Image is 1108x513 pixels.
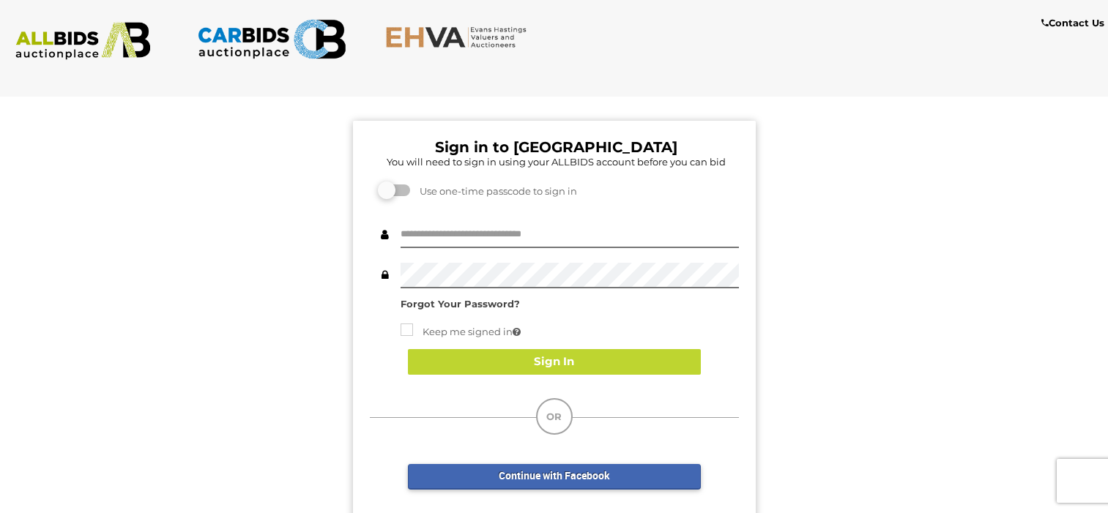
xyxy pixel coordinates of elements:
img: EHVA.com.au [385,26,535,48]
a: Continue with Facebook [408,464,701,490]
div: OR [536,398,573,435]
a: Forgot Your Password? [401,298,520,310]
a: Contact Us [1041,15,1108,31]
span: Use one-time passcode to sign in [412,185,577,197]
button: Sign In [408,349,701,375]
img: CARBIDS.com.au [197,15,346,64]
label: Keep me signed in [401,323,521,340]
b: Contact Us [1041,17,1104,29]
h5: You will need to sign in using your ALLBIDS account before you can bid [373,157,739,167]
b: Sign in to [GEOGRAPHIC_DATA] [435,138,677,156]
img: ALLBIDS.com.au [8,22,157,60]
